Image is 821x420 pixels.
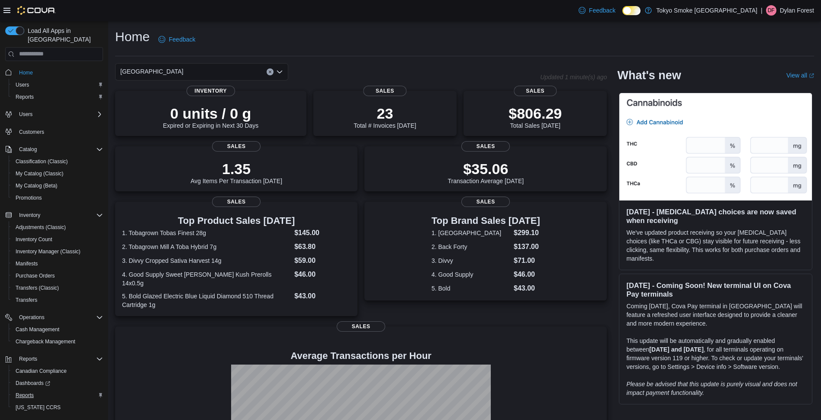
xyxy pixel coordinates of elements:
[212,141,261,152] span: Sales
[16,194,42,201] span: Promotions
[9,401,106,414] button: [US_STATE] CCRS
[509,105,562,122] p: $806.29
[12,246,84,257] a: Inventory Manager (Classic)
[9,91,106,103] button: Reports
[16,68,36,78] a: Home
[122,216,351,226] h3: Top Product Sales [DATE]
[761,5,763,16] p: |
[12,378,103,388] span: Dashboards
[12,324,103,335] span: Cash Management
[2,126,106,138] button: Customers
[16,354,103,364] span: Reports
[294,255,351,266] dd: $59.00
[12,168,67,179] a: My Catalog (Classic)
[12,258,103,269] span: Manifests
[122,270,291,288] dt: 4. Good Supply Sweet [PERSON_NAME] Kush Prerolls 14x0.5g
[16,380,50,387] span: Dashboards
[12,234,103,245] span: Inventory Count
[16,158,68,165] span: Classification (Classic)
[16,392,34,399] span: Reports
[16,354,41,364] button: Reports
[16,182,58,189] span: My Catalog (Beta)
[12,366,70,376] a: Canadian Compliance
[155,31,199,48] a: Feedback
[622,15,623,16] span: Dark Mode
[12,156,71,167] a: Classification (Classic)
[190,160,282,184] div: Avg Items Per Transaction [DATE]
[16,312,48,323] button: Operations
[12,181,103,191] span: My Catalog (Beta)
[809,73,814,78] svg: External link
[16,126,103,137] span: Customers
[2,353,106,365] button: Reports
[626,228,805,263] p: We've updated product receiving so your [MEDICAL_DATA] choices (like THCa or CBG) stay visible fo...
[461,141,510,152] span: Sales
[9,282,106,294] button: Transfers (Classic)
[267,68,274,75] button: Clear input
[16,210,103,220] span: Inventory
[656,5,757,16] p: Tokyo Smoke [GEOGRAPHIC_DATA]
[9,79,106,91] button: Users
[649,346,703,353] strong: [DATE] and [DATE]
[786,72,814,79] a: View allExternal link
[12,80,32,90] a: Users
[9,323,106,336] button: Cash Management
[9,336,106,348] button: Chargeback Management
[16,368,67,375] span: Canadian Compliance
[16,144,40,155] button: Catalog
[122,351,600,361] h4: Average Transactions per Hour
[626,207,805,225] h3: [DATE] - [MEDICAL_DATA] choices are now saved when receiving
[163,105,258,129] div: Expired or Expiring in Next 30 Days
[12,295,41,305] a: Transfers
[514,242,540,252] dd: $137.00
[2,311,106,323] button: Operations
[12,283,103,293] span: Transfers (Classic)
[448,160,524,184] div: Transaction Average [DATE]
[431,270,510,279] dt: 4. Good Supply
[12,271,58,281] a: Purchase Orders
[589,6,615,15] span: Feedback
[12,92,37,102] a: Reports
[12,336,103,347] span: Chargeback Management
[12,295,103,305] span: Transfers
[163,105,258,122] p: 0 units / 0 g
[16,297,37,304] span: Transfers
[514,86,557,96] span: Sales
[16,260,38,267] span: Manifests
[122,256,291,265] dt: 3. Divvy Cropped Sativa Harvest 14g
[12,222,69,233] a: Adjustments (Classic)
[19,111,32,118] span: Users
[12,234,56,245] a: Inventory Count
[12,324,63,335] a: Cash Management
[9,389,106,401] button: Reports
[509,105,562,129] div: Total Sales [DATE]
[9,270,106,282] button: Purchase Orders
[540,74,607,81] p: Updated 1 minute(s) ago
[12,80,103,90] span: Users
[12,366,103,376] span: Canadian Compliance
[9,221,106,233] button: Adjustments (Classic)
[9,246,106,258] button: Inventory Manager (Classic)
[187,86,235,96] span: Inventory
[16,109,36,120] button: Users
[17,6,56,15] img: Cova
[19,146,37,153] span: Catalog
[19,69,33,76] span: Home
[169,35,195,44] span: Feedback
[16,248,80,255] span: Inventory Manager (Classic)
[431,229,510,237] dt: 1. [GEOGRAPHIC_DATA]
[514,228,540,238] dd: $299.10
[12,222,103,233] span: Adjustments (Classic)
[364,86,406,96] span: Sales
[115,28,150,45] h1: Home
[9,258,106,270] button: Manifests
[12,336,79,347] a: Chargeback Management
[12,193,103,203] span: Promotions
[212,197,261,207] span: Sales
[622,6,641,15] input: Dark Mode
[16,272,55,279] span: Purchase Orders
[120,66,184,77] span: [GEOGRAPHIC_DATA]
[12,378,54,388] a: Dashboards
[16,326,59,333] span: Cash Management
[9,155,106,168] button: Classification (Classic)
